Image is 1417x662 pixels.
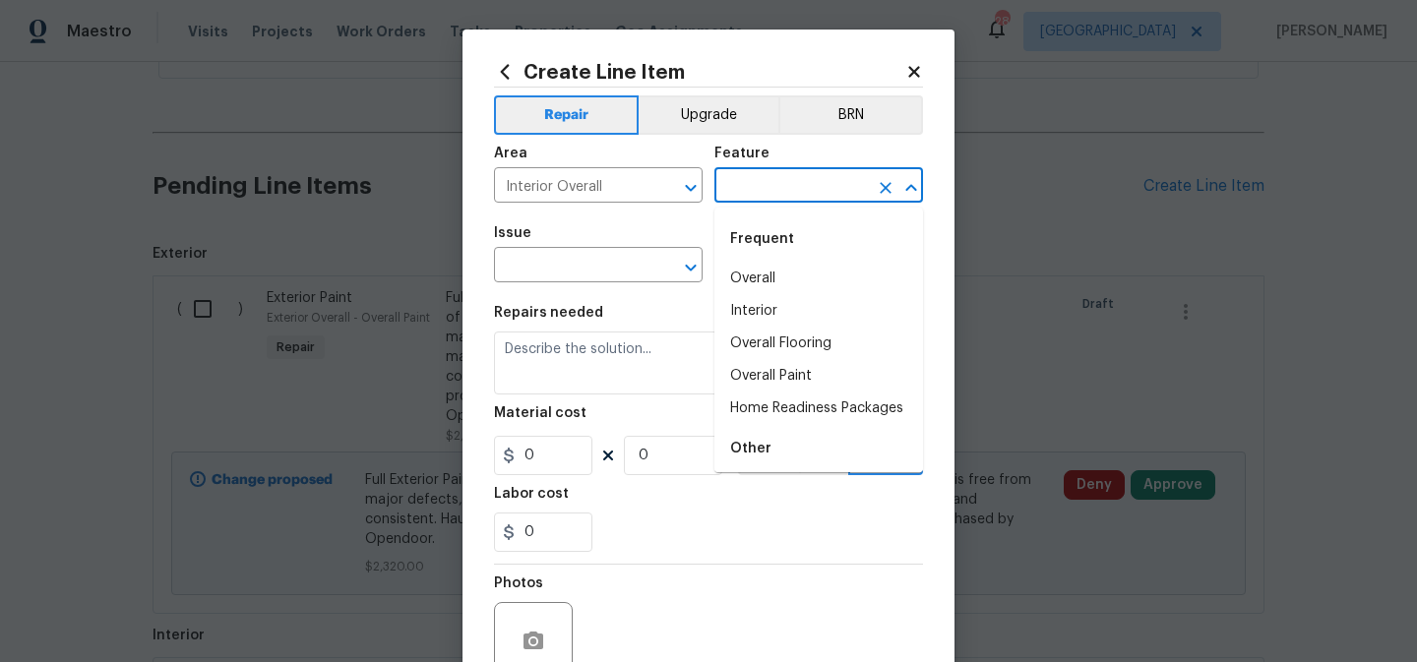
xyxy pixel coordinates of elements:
[714,360,923,392] li: Overall Paint
[677,174,705,202] button: Open
[714,215,923,263] div: Frequent
[714,392,923,425] li: Home Readiness Packages
[494,576,543,590] h5: Photos
[714,263,923,295] li: Overall
[494,95,639,135] button: Repair
[494,487,569,501] h5: Labor cost
[494,226,531,240] h5: Issue
[778,95,923,135] button: BRN
[714,328,923,360] li: Overall Flooring
[494,306,603,320] h5: Repairs needed
[714,472,923,505] li: Access Opening
[714,147,770,160] h5: Feature
[872,174,899,202] button: Clear
[639,95,779,135] button: Upgrade
[494,61,905,83] h2: Create Line Item
[897,174,925,202] button: Close
[677,254,705,281] button: Open
[714,425,923,472] div: Other
[494,147,527,160] h5: Area
[714,295,923,328] li: Interior
[494,406,586,420] h5: Material cost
